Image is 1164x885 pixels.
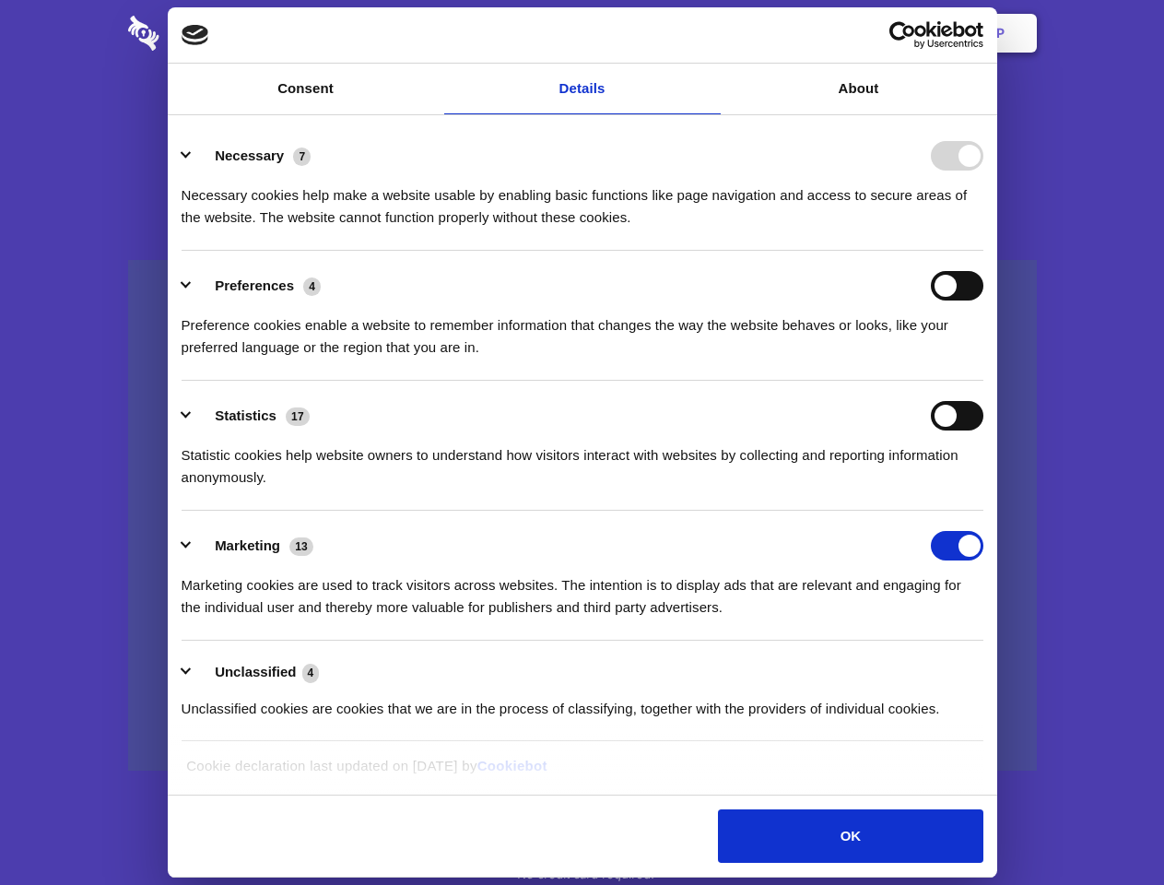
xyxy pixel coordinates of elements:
a: Wistia video thumbnail [128,260,1037,772]
label: Necessary [215,147,284,163]
a: Pricing [541,5,621,62]
button: Preferences (4) [182,271,333,301]
button: Marketing (13) [182,531,325,560]
button: Necessary (7) [182,141,323,171]
img: logo-wordmark-white-trans-d4663122ce5f474addd5e946df7df03e33cb6a1c49d2221995e7729f52c070b2.svg [128,16,286,51]
div: Marketing cookies are used to track visitors across websites. The intention is to display ads tha... [182,560,983,619]
span: 4 [303,277,321,296]
a: Login [836,5,916,62]
a: Cookiebot [477,758,547,773]
img: logo [182,25,209,45]
a: Usercentrics Cookiebot - opens in a new window [822,21,983,49]
a: Contact [747,5,832,62]
div: Unclassified cookies are cookies that we are in the process of classifying, together with the pro... [182,684,983,720]
div: Necessary cookies help make a website usable by enabling basic functions like page navigation and... [182,171,983,229]
button: OK [718,809,982,863]
button: Statistics (17) [182,401,322,431]
span: 17 [286,407,310,426]
div: Preference cookies enable a website to remember information that changes the way the website beha... [182,301,983,359]
div: Cookie declaration last updated on [DATE] by [172,755,992,791]
iframe: Drift Widget Chat Controller [1072,793,1142,863]
div: Statistic cookies help website owners to understand how visitors interact with websites by collec... [182,431,983,489]
a: Consent [168,64,444,114]
label: Marketing [215,537,280,553]
a: Details [444,64,721,114]
a: About [721,64,997,114]
label: Preferences [215,277,294,293]
button: Unclassified (4) [182,661,331,684]
h1: Eliminate Slack Data Loss. [128,83,1037,149]
label: Statistics [215,407,276,423]
span: 4 [302,664,320,682]
h4: Auto-redaction of sensitive data, encrypted data sharing and self-destructing private chats. Shar... [128,168,1037,229]
span: 13 [289,537,313,556]
span: 7 [293,147,311,166]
